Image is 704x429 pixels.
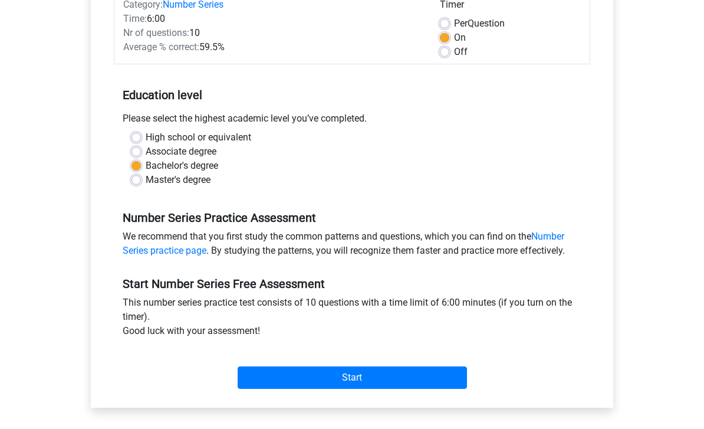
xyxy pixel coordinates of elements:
label: Question [454,17,505,31]
div: 59.5% [114,40,431,54]
span: Average % correct: [123,41,199,53]
label: Master's degree [146,173,210,187]
label: High school or equivalent [146,130,251,145]
h5: Start Number Series Free Assessment [123,277,581,291]
label: On [454,31,466,45]
label: Off [454,45,468,59]
div: Please select the highest academic level you’ve completed. [114,112,590,130]
div: This number series practice test consists of 10 questions with a time limit of 6:00 minutes (if y... [114,296,590,343]
div: We recommend that you first study the common patterns and questions, which you can find on the . ... [114,230,590,263]
span: Per [454,18,468,29]
input: Start [238,366,467,389]
label: Bachelor's degree [146,159,218,173]
div: 6:00 [114,12,431,26]
h5: Number Series Practice Assessment [123,211,581,225]
span: Time: [123,13,147,24]
h5: Education level [123,83,581,107]
span: Nr of questions: [123,27,189,38]
label: Associate degree [146,145,216,159]
div: 10 [114,26,431,40]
